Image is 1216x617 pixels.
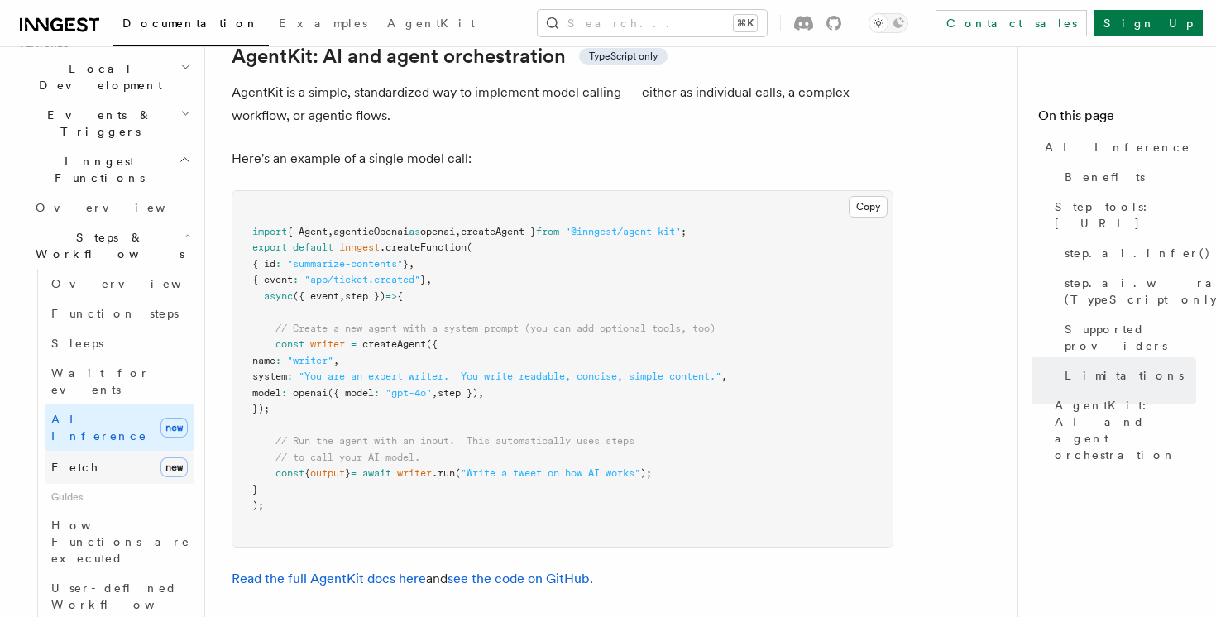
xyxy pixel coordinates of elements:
button: Events & Triggers [13,100,194,146]
span: = [351,338,357,350]
span: Benefits [1065,169,1145,185]
span: , [333,355,339,366]
a: AgentKit: AI and agent orchestrationTypeScript only [232,45,668,68]
span: Inngest Functions [13,153,179,186]
span: step }) [345,290,385,302]
span: { [304,467,310,479]
a: step.ai.infer() [1058,238,1196,268]
span: , [432,387,438,399]
span: "gpt-4o" [385,387,432,399]
span: , [426,274,432,285]
span: { [397,290,403,302]
span: name [252,355,275,366]
span: Overview [51,277,222,290]
span: output [310,467,345,479]
span: Step tools: [URL] [1055,198,1196,232]
span: Documentation [122,17,259,30]
span: AI Inference [1045,139,1190,155]
span: Supported providers [1065,321,1196,354]
a: Limitations [1058,361,1196,390]
span: { id [252,258,275,270]
span: TypeScript only [589,50,658,63]
a: Contact sales [936,10,1087,36]
span: // to call your AI model. [275,452,420,463]
span: , [721,371,727,382]
a: AgentKit [377,5,485,45]
span: Examples [279,17,367,30]
span: : [287,371,293,382]
a: see the code on GitHub [448,571,590,586]
span: as [409,226,420,237]
button: Toggle dark mode [869,13,908,33]
span: ( [467,242,472,253]
span: AgentKit [387,17,475,30]
a: Sign Up [1094,10,1203,36]
a: Wait for events [45,358,194,404]
span: Sleeps [51,337,103,350]
span: "app/ticket.created" [304,274,420,285]
span: Steps & Workflows [29,229,184,262]
span: Guides [45,484,194,510]
span: , [328,226,333,237]
span: "writer" [287,355,333,366]
span: step }) [438,387,478,399]
span: ( [455,467,461,479]
span: = [351,467,357,479]
span: { Agent [287,226,328,237]
span: Wait for events [51,366,150,396]
span: step.ai.infer() [1065,245,1211,261]
a: Benefits [1058,162,1196,192]
span: await [362,467,391,479]
kbd: ⌘K [734,15,757,31]
span: ({ model [328,387,374,399]
span: ); [640,467,652,479]
span: } [252,484,258,495]
span: .createFunction [380,242,467,253]
span: } [345,467,351,479]
span: const [275,467,304,479]
span: agenticOpenai [333,226,409,237]
span: openai [420,226,455,237]
span: inngest [339,242,380,253]
span: : [275,355,281,366]
span: } [403,258,409,270]
span: openai [293,387,328,399]
a: Overview [45,269,194,299]
button: Inngest Functions [13,146,194,193]
span: ); [252,500,264,511]
a: Supported providers [1058,314,1196,361]
a: AgentKit: AI and agent orchestration [1048,390,1196,470]
span: model [252,387,281,399]
a: step.ai.wrap() (TypeScript only) [1058,268,1196,314]
span: { event [252,274,293,285]
span: : [374,387,380,399]
span: }); [252,403,270,414]
span: Fetch [51,461,99,474]
a: AI Inferencenew [45,404,194,451]
a: Read the full AgentKit docs here [232,571,426,586]
span: "You are an expert writer. You write readable, concise, simple content." [299,371,721,382]
a: Documentation [113,5,269,46]
span: User-defined Workflows [51,581,200,611]
a: How Functions are executed [45,510,194,573]
span: AI Inference [51,413,147,442]
span: .run [432,467,455,479]
span: , [478,387,484,399]
span: How Functions are executed [51,519,190,565]
span: : [293,274,299,285]
button: Search...⌘K [538,10,767,36]
span: "summarize-contents" [287,258,403,270]
span: system [252,371,287,382]
span: async [264,290,293,302]
span: const [275,338,304,350]
span: import [252,226,287,237]
span: writer [310,338,345,350]
a: AI Inference [1038,132,1196,162]
p: and . [232,567,893,591]
span: new [160,418,188,438]
a: Examples [269,5,377,45]
span: from [536,226,559,237]
span: "Write a tweet on how AI works" [461,467,640,479]
span: createAgent } [461,226,536,237]
span: ; [681,226,687,237]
